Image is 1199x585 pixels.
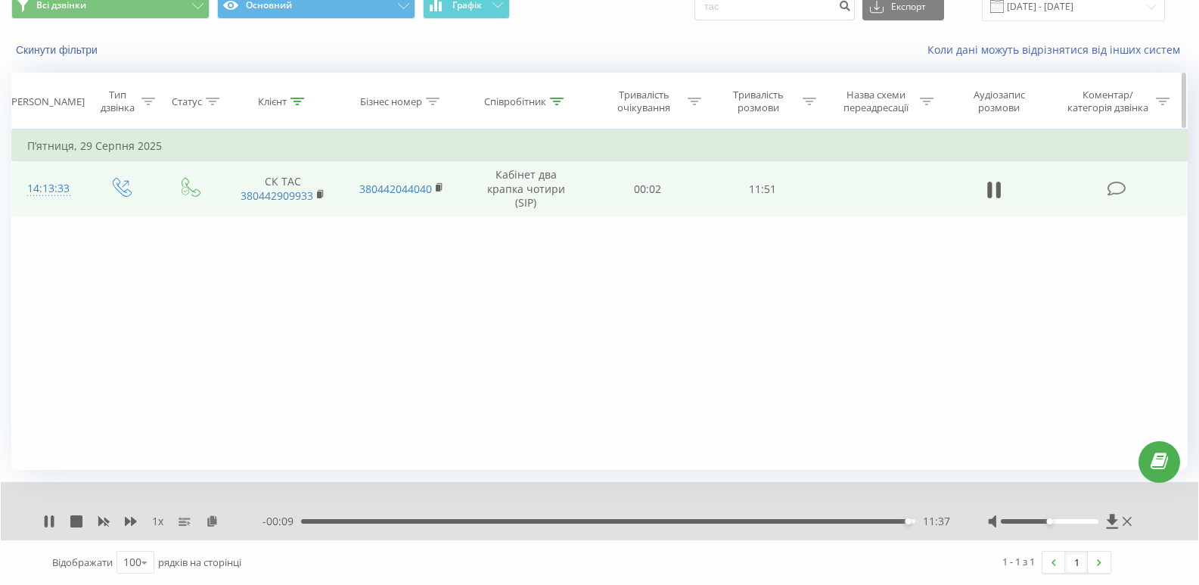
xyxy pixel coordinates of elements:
[705,161,820,217] td: 11:51
[590,161,705,217] td: 00:02
[927,42,1188,57] a: Коли дані можуть відрізнятися вiд інших систем
[98,89,137,114] div: Тип дзвінка
[152,514,163,529] span: 1 x
[27,174,70,204] div: 14:13:33
[1002,554,1035,569] div: 1 - 1 з 1
[1065,552,1088,573] a: 1
[905,518,911,524] div: Accessibility label
[360,95,422,108] div: Бізнес номер
[604,89,684,114] div: Тривалість очікування
[1047,518,1053,524] div: Accessibility label
[835,89,916,114] div: Назва схеми переадресації
[172,95,202,108] div: Статус
[258,95,287,108] div: Клієнт
[461,161,590,217] td: Кабінет два крапка чотири (SIP)
[359,182,432,196] a: 380442044040
[484,95,546,108] div: Співробітник
[11,43,105,57] button: Скинути фільтри
[241,188,313,203] a: 380442909933
[12,131,1188,161] td: П’ятниця, 29 Серпня 2025
[1064,89,1152,114] div: Коментар/категорія дзвінка
[719,89,799,114] div: Тривалість розмови
[923,514,950,529] span: 11:37
[262,514,301,529] span: - 00:09
[223,161,343,217] td: СК ТАС
[8,95,85,108] div: [PERSON_NAME]
[952,89,1045,114] div: Аудіозапис розмови
[158,555,241,569] span: рядків на сторінці
[123,555,141,570] div: 100
[52,555,113,569] span: Відображати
